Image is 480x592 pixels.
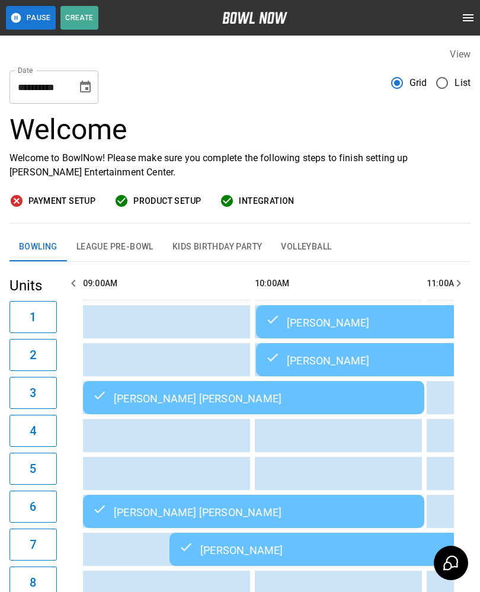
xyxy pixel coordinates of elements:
[60,6,98,30] button: Create
[455,76,471,90] span: List
[67,233,163,261] button: League Pre-Bowl
[222,12,287,24] img: logo
[9,151,471,180] p: Welcome to BowlNow! Please make sure you complete the following steps to finish setting up [PERSO...
[83,267,250,300] th: 09:00AM
[92,504,415,519] div: [PERSON_NAME] [PERSON_NAME]
[409,76,427,90] span: Grid
[255,267,422,300] th: 10:00AM
[450,49,471,60] label: View
[30,345,36,364] h6: 2
[30,421,36,440] h6: 4
[9,377,57,409] button: 3
[6,6,56,30] button: Pause
[73,75,97,99] button: Choose date, selected date is Aug 31, 2025
[133,194,201,209] span: Product Setup
[9,339,57,371] button: 2
[30,383,36,402] h6: 3
[30,497,36,516] h6: 6
[28,194,95,209] span: Payment Setup
[30,535,36,554] h6: 7
[9,453,57,485] button: 5
[9,113,471,146] h3: Welcome
[456,6,480,30] button: open drawer
[9,276,57,295] h5: Units
[9,491,57,523] button: 6
[9,415,57,447] button: 4
[9,301,57,333] button: 1
[92,391,415,405] div: [PERSON_NAME] [PERSON_NAME]
[30,459,36,478] h6: 5
[9,233,471,261] div: inventory tabs
[30,573,36,592] h6: 8
[30,308,36,327] h6: 1
[9,529,57,561] button: 7
[9,233,67,261] button: Bowling
[271,233,341,261] button: Volleyball
[239,194,294,209] span: Integration
[163,233,272,261] button: Kids Birthday Party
